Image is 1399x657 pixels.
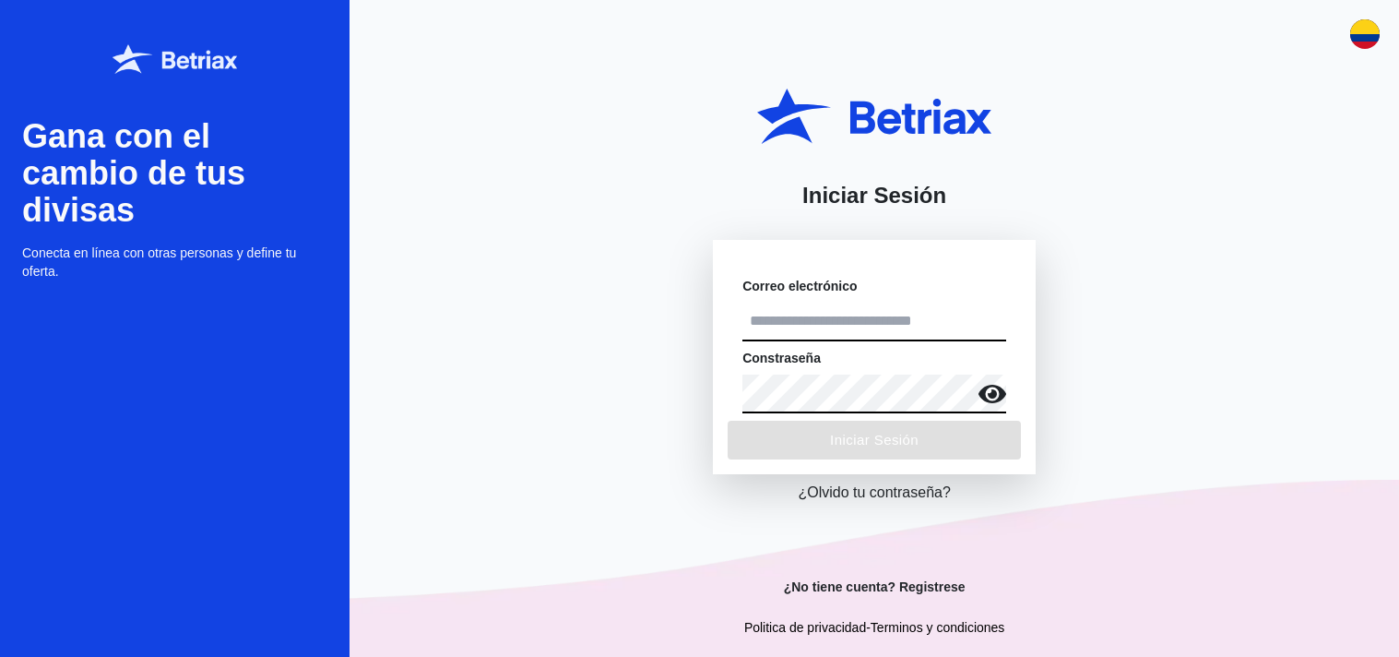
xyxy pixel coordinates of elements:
[1350,19,1380,49] img: svg%3e
[742,277,857,295] label: Correo electrónico
[784,578,966,596] a: ¿No tiene cuenta? Registrese
[22,118,327,229] h3: Gana con el cambio de tus divisas
[744,620,866,635] a: Politica de privacidad
[871,620,1005,635] a: Terminos y condiciones
[744,618,1004,637] p: -
[113,44,237,74] img: Betriax logo
[742,349,821,367] label: Constraseña
[22,244,327,281] span: Conecta en línea con otras personas y define tu oferta.
[802,181,946,210] h1: Iniciar Sesión
[798,482,950,504] a: ¿Olvido tu contraseña?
